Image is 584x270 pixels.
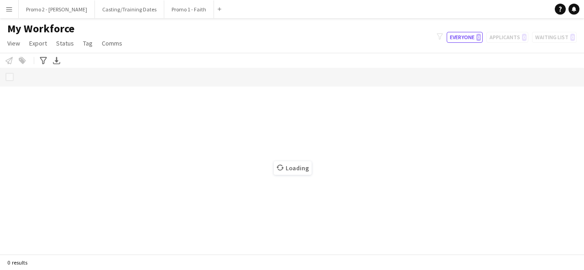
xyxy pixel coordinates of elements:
a: Export [26,37,51,49]
button: Promo 2 - [PERSON_NAME] [19,0,95,18]
span: My Workforce [7,22,74,36]
app-action-btn: Export XLSX [51,55,62,66]
a: Status [52,37,78,49]
app-action-btn: Advanced filters [38,55,49,66]
span: Loading [274,161,312,175]
button: Promo 1 - Faith [164,0,214,18]
span: 0 [476,34,481,41]
span: Comms [102,39,122,47]
span: Export [29,39,47,47]
button: Everyone0 [447,32,483,43]
a: Tag [79,37,96,49]
span: Tag [83,39,93,47]
a: Comms [98,37,126,49]
span: View [7,39,20,47]
span: Status [56,39,74,47]
button: Casting/Training Dates [95,0,164,18]
a: View [4,37,24,49]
